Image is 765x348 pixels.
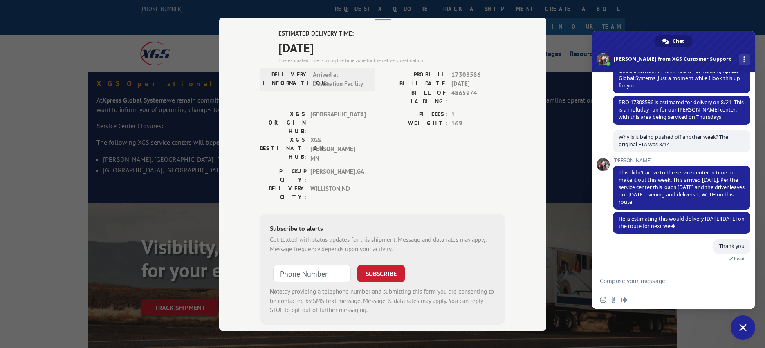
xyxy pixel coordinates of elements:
[451,70,505,79] span: 17308586
[357,265,405,282] button: SUBSCRIBE
[600,270,731,291] textarea: Compose your message...
[278,29,505,38] label: ESTIMATED DELIVERY TIME:
[313,70,368,88] span: Arrived at Destination Facility
[655,35,692,47] a: Chat
[383,109,447,119] label: PIECES:
[619,169,745,205] span: This didn't arrive to the service center in time to make it out this week. This arrived [DATE]. P...
[270,287,496,315] div: by providing a telephone number and submitting this form you are consenting to be contacted by SM...
[383,88,447,105] label: BILL OF LADING:
[619,67,740,89] span: Good afternoon. Thank You for contacting Xpress Global Systems. Just a moment while I look this u...
[673,35,684,47] span: Chat
[260,167,306,184] label: PICKUP CITY:
[619,134,728,148] span: Why is it being pushed off another week? The original ETA was 8/14
[310,184,366,201] span: WILLISTON , ND
[610,297,617,303] span: Send a file
[719,243,745,250] span: Thank you
[273,265,351,282] input: Phone Number
[262,70,309,88] label: DELIVERY INFORMATION:
[451,109,505,119] span: 1
[600,297,606,303] span: Insert an emoji
[270,288,284,295] strong: Note:
[613,158,750,163] span: [PERSON_NAME]
[451,88,505,105] span: 4865974
[731,315,755,340] a: Close chat
[260,184,306,201] label: DELIVERY CITY:
[260,109,306,135] label: XGS ORIGIN HUB:
[270,223,496,235] div: Subscribe to alerts
[270,235,496,254] div: Get texted with status updates for this shipment. Message and data rates may apply. Message frequ...
[278,56,505,64] div: The estimated time is using the time zone for the delivery destination.
[383,119,447,128] label: WEIGHT:
[619,215,745,230] span: He is estimating this would delivery [DATE][DATE] on the route for next week
[260,135,306,163] label: XGS DESTINATION HUB:
[278,38,505,56] span: [DATE]
[451,79,505,89] span: [DATE]
[734,256,745,261] span: Read
[383,70,447,79] label: PROBILL:
[621,297,628,303] span: Audio message
[310,167,366,184] span: [PERSON_NAME] , GA
[619,99,744,120] span: PRO 17308586 is estimated for delivery on 8/21. This is a multiday run for our [PERSON_NAME] cent...
[383,79,447,89] label: BILL DATE:
[310,135,366,163] span: XGS [PERSON_NAME] MN
[310,109,366,135] span: [GEOGRAPHIC_DATA]
[451,119,505,128] span: 169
